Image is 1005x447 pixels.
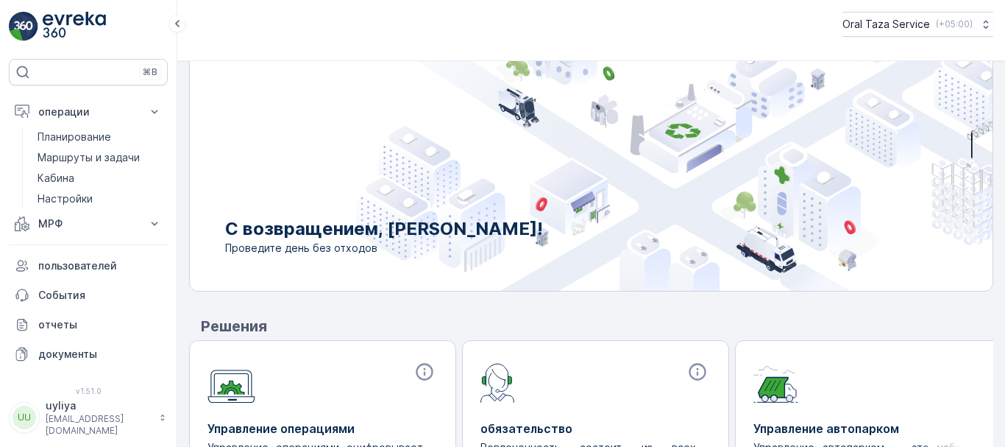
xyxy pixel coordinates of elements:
[32,189,168,209] a: Настройки
[32,168,168,189] a: Кабина
[38,258,162,273] p: пользователей
[38,191,93,206] p: Настройки
[201,315,993,337] p: Решения
[225,241,543,256] span: Проведите день без отходов
[46,398,152,413] p: uyliya
[9,339,168,369] a: документы
[9,12,38,41] img: logo
[207,362,255,404] img: module-icon
[225,217,543,241] p: С возвращением, [PERSON_NAME]!
[13,406,36,429] div: UU
[38,217,138,231] p: МРФ
[38,105,138,119] p: операции
[9,398,168,437] button: UUuyliya[EMAIL_ADDRESS][DOMAIN_NAME]
[38,317,162,332] p: отчеты
[936,18,973,30] p: ( +05:00 )
[38,171,74,186] p: Кабина
[207,420,438,437] p: Управление операциями
[46,413,152,437] p: [EMAIL_ADDRESS][DOMAIN_NAME]
[842,12,993,37] button: Oral Taza Service(+05:00)
[9,310,168,339] a: отчеты
[9,251,168,281] a: пользователей
[38,130,111,144] p: Планирование
[38,347,162,362] p: документы
[32,127,168,147] a: Планирование
[480,420,711,437] p: обязательство
[480,362,515,403] img: module-icon
[753,362,798,403] img: module-icon
[753,420,984,437] p: Управление автопарком
[9,209,168,239] button: МРФ
[356,19,992,291] img: city illustration
[9,97,168,127] button: операции
[143,66,157,78] p: ⌘B
[43,12,106,41] img: logo_light-DOdMpM7g.png
[38,150,140,165] p: Маршруты и задачи
[9,281,168,310] a: События
[38,288,162,303] p: События
[9,387,168,395] span: v 1.51.0
[842,17,930,32] p: Oral Taza Service
[32,147,168,168] a: Маршруты и задачи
